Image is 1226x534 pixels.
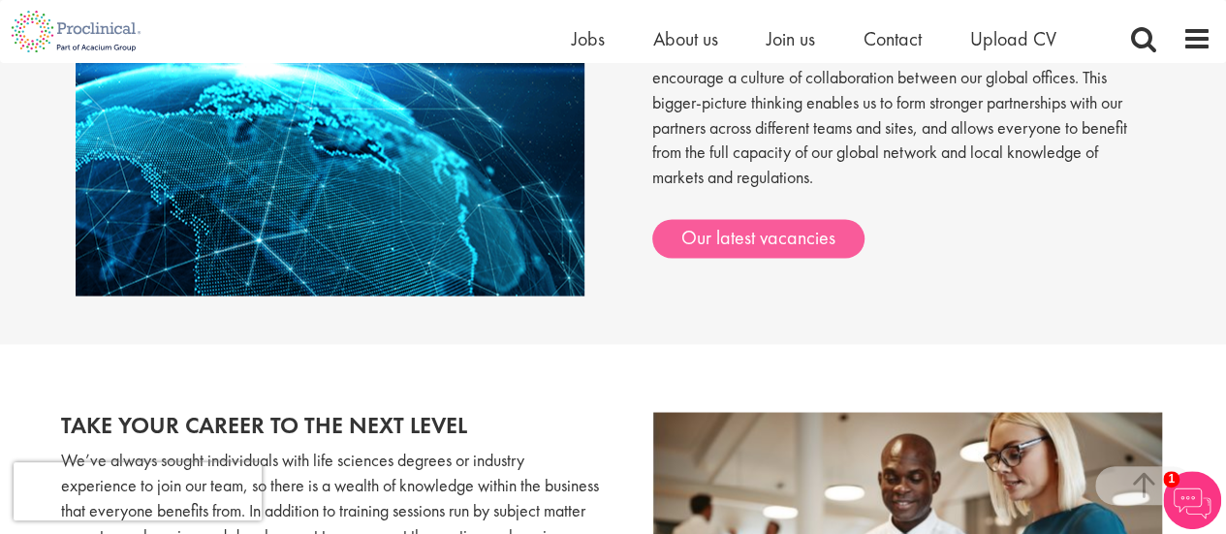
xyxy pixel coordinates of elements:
[652,40,1151,208] p: As partners, we actively relocate our staff abroad and encourage a culture of collaboration betwe...
[1163,471,1221,529] img: Chatbot
[61,412,599,437] h2: Take your career to the next level
[653,26,718,51] a: About us
[14,462,262,520] iframe: reCAPTCHA
[652,219,864,258] a: Our latest vacancies
[572,26,605,51] a: Jobs
[864,26,922,51] a: Contact
[1163,471,1179,487] span: 1
[767,26,815,51] a: Join us
[970,26,1056,51] a: Upload CV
